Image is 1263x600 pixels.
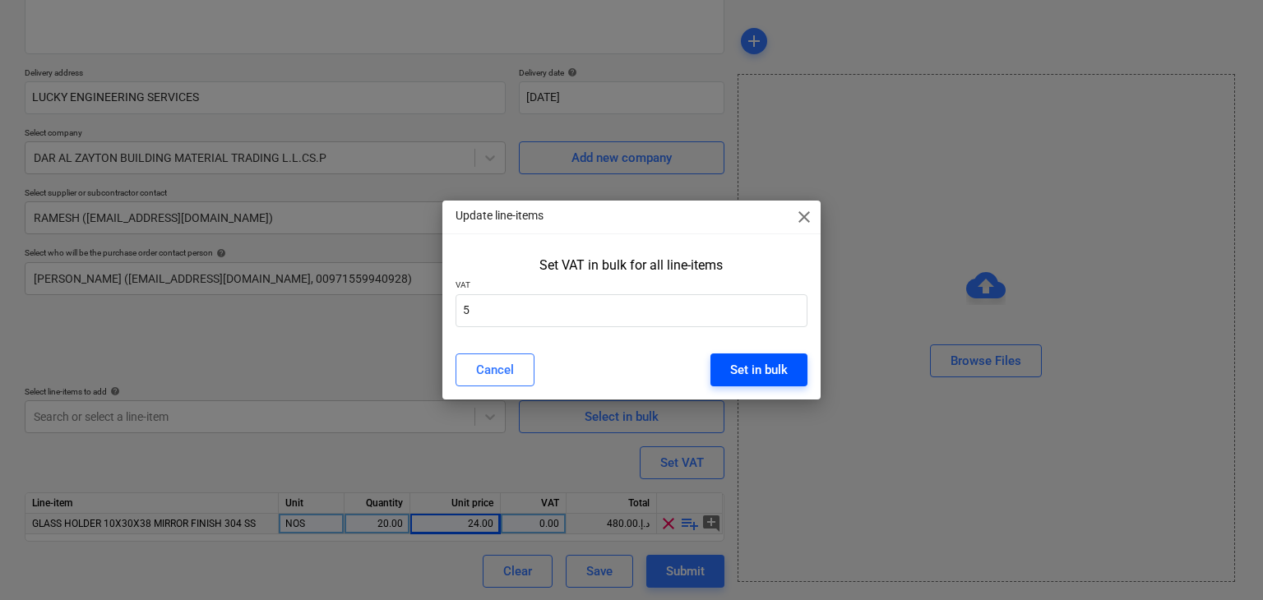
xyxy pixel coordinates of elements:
p: Update line-items [456,207,544,224]
div: Cancel [476,359,514,381]
button: Cancel [456,353,534,386]
div: Set in bulk [730,359,788,381]
div: Set VAT in bulk for all line-items [539,257,723,273]
input: VAT [456,294,808,327]
button: Set in bulk [710,353,807,386]
span: close [794,207,814,227]
p: VAT [456,279,808,293]
iframe: Chat Widget [1181,521,1263,600]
